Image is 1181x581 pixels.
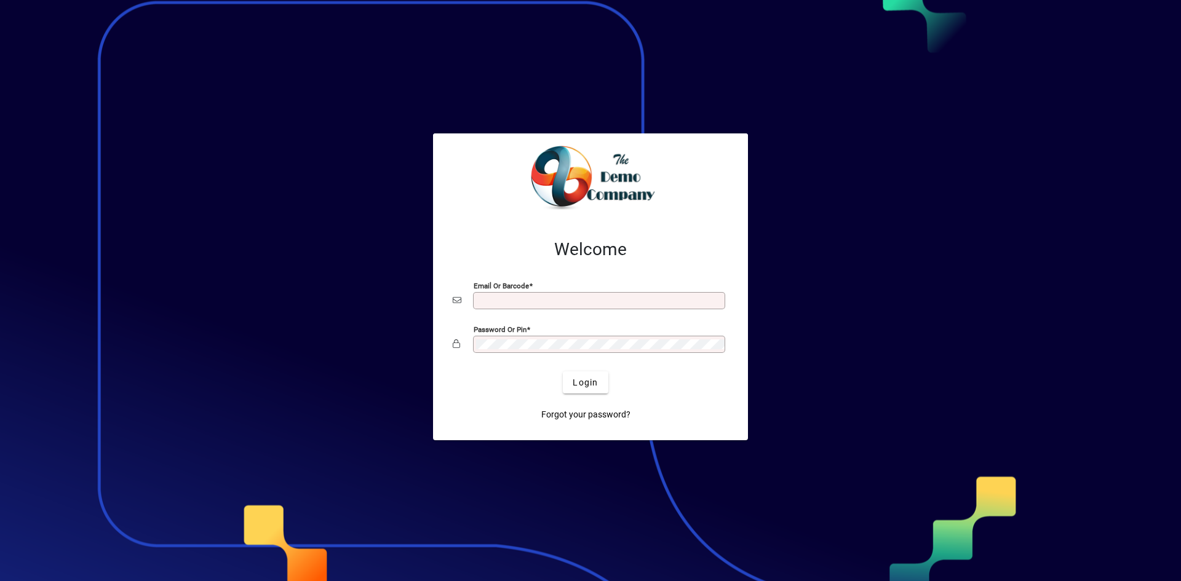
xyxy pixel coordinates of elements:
span: Forgot your password? [541,408,630,421]
mat-label: Email or Barcode [474,282,529,290]
span: Login [573,376,598,389]
mat-label: Password or Pin [474,325,527,334]
button: Login [563,371,608,393]
h2: Welcome [453,239,728,260]
a: Forgot your password? [536,403,635,425]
